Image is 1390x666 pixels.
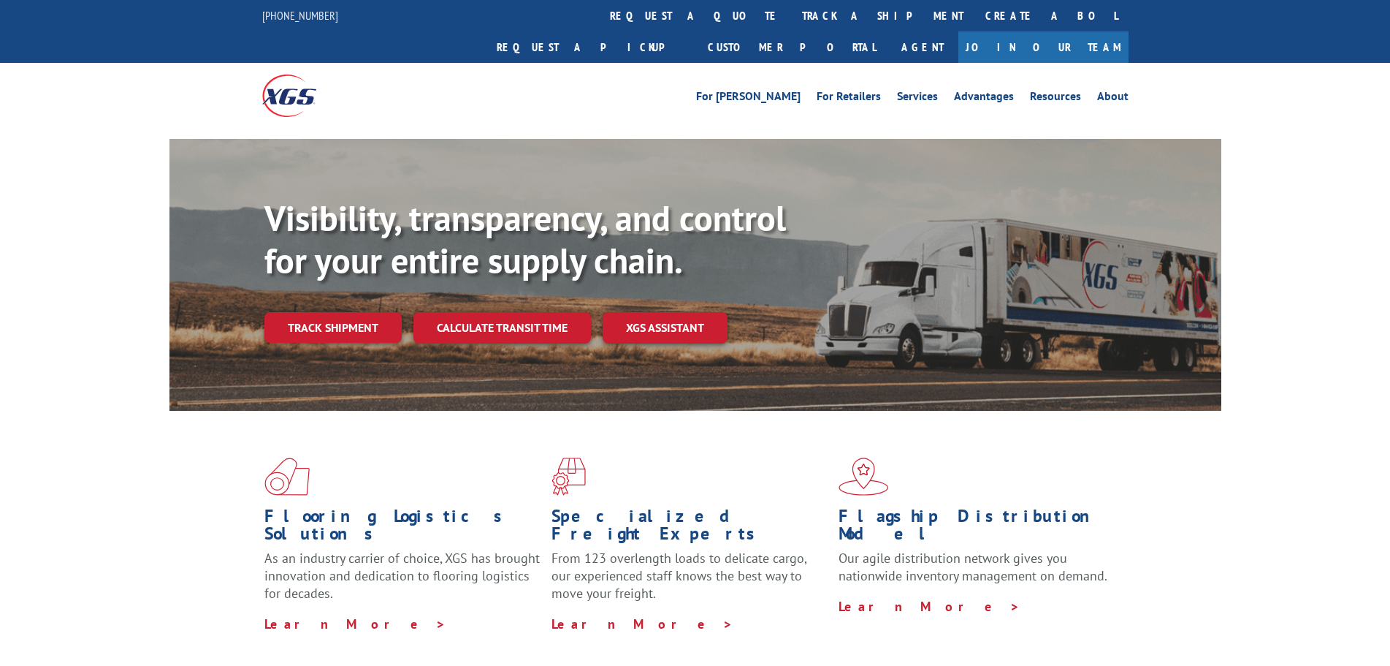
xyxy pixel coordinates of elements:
a: Request a pickup [486,31,697,63]
a: XGS ASSISTANT [603,312,728,344]
a: [PHONE_NUMBER] [262,8,338,23]
a: Track shipment [264,312,402,343]
a: For [PERSON_NAME] [696,91,801,107]
a: For Retailers [817,91,881,107]
a: About [1097,91,1129,107]
h1: Flooring Logistics Solutions [264,507,541,550]
b: Visibility, transparency, and control for your entire supply chain. [264,195,786,283]
a: Customer Portal [697,31,887,63]
h1: Flagship Distribution Model [839,507,1115,550]
a: Join Our Team [958,31,1129,63]
span: As an industry carrier of choice, XGS has brought innovation and dedication to flooring logistics... [264,550,540,602]
img: xgs-icon-flagship-distribution-model-red [839,458,889,496]
a: Learn More > [264,616,446,632]
a: Calculate transit time [413,312,591,344]
p: From 123 overlength loads to delicate cargo, our experienced staff knows the best way to move you... [551,550,828,615]
h1: Specialized Freight Experts [551,507,828,550]
span: Our agile distribution network gives you nationwide inventory management on demand. [839,550,1107,584]
a: Advantages [954,91,1014,107]
a: Learn More > [839,598,1020,615]
img: xgs-icon-focused-on-flooring-red [551,458,586,496]
a: Agent [887,31,958,63]
a: Resources [1030,91,1081,107]
a: Services [897,91,938,107]
a: Learn More > [551,616,733,632]
img: xgs-icon-total-supply-chain-intelligence-red [264,458,310,496]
